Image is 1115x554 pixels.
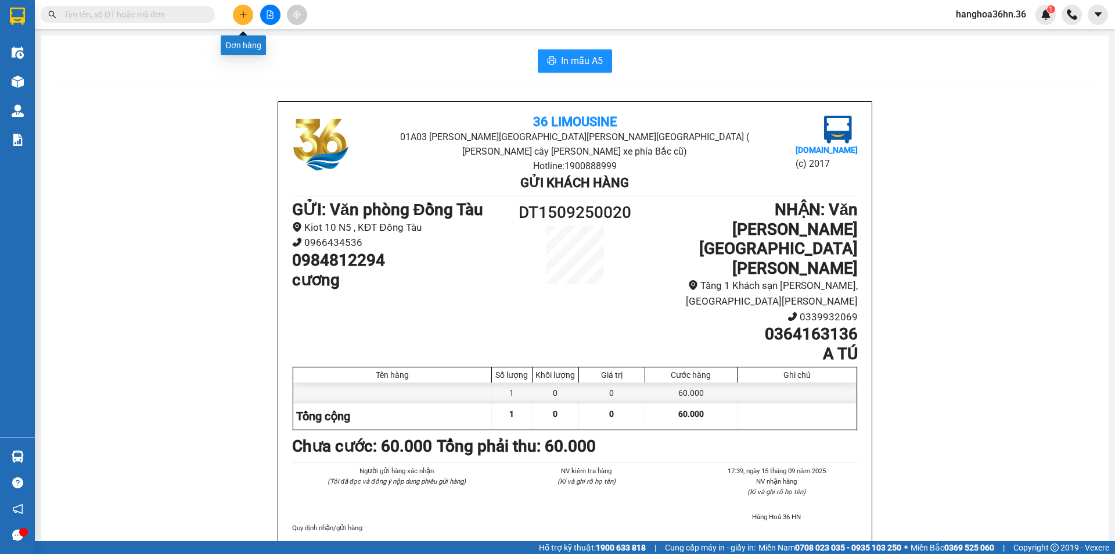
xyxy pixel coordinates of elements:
h1: cương [292,270,504,290]
img: warehouse-icon [12,47,24,59]
span: Tổng cộng [296,409,350,423]
span: phone [787,312,797,321]
span: Miền Nam [758,541,901,554]
img: logo.jpg [824,116,852,144]
img: logo-vxr [10,8,25,25]
span: In mẫu A5 [561,53,603,68]
li: Người gửi hàng xác nhận [315,466,477,476]
li: 0966434536 [292,235,504,251]
span: Cung cấp máy in - giấy in: [665,541,756,554]
i: (Kí và ghi rõ họ tên) [557,477,616,485]
h1: A TÚ [646,344,858,364]
span: message [12,530,23,541]
img: warehouse-icon [12,76,24,88]
div: Cước hàng [648,370,734,380]
span: Miền Bắc [911,541,994,554]
sup: 1 [1047,5,1055,13]
strong: 0708 023 035 - 0935 103 250 [795,543,901,552]
h1: DT1509250020 [504,200,646,226]
h1: 0984812294 [292,251,504,270]
b: [DOMAIN_NAME] [796,145,858,155]
div: 1 [492,383,533,403]
span: hanghoa36hn.36 [947,7,1035,22]
span: aim [293,10,301,19]
img: warehouse-icon [12,105,24,117]
b: Gửi khách hàng [520,176,629,190]
li: 0339932069 [646,309,858,325]
span: copyright [1051,544,1059,552]
li: Tầng 1 Khách sạn [PERSON_NAME], [GEOGRAPHIC_DATA][PERSON_NAME] [646,278,858,309]
span: 1 [1049,5,1053,13]
span: 60.000 [678,409,704,419]
i: (Kí và ghi rõ họ tên) [747,488,805,496]
img: logo.jpg [292,116,350,174]
img: icon-new-feature [1041,9,1051,20]
div: Số lượng [495,370,529,380]
div: Ghi chú [740,370,854,380]
span: search [48,10,56,19]
b: GỬI : Văn phòng Đồng Tàu [292,200,483,219]
button: plus [233,5,253,25]
span: question-circle [12,477,23,488]
span: 1 [509,409,514,419]
div: Giá trị [582,370,642,380]
li: 01A03 [PERSON_NAME][GEOGRAPHIC_DATA][PERSON_NAME][GEOGRAPHIC_DATA] ( [PERSON_NAME] cây [PERSON_NA... [386,130,763,159]
strong: 1900 633 818 [596,543,646,552]
b: Chưa cước : 60.000 [292,437,432,456]
strong: 0369 525 060 [944,543,994,552]
button: printerIn mẫu A5 [538,49,612,73]
input: Tìm tên, số ĐT hoặc mã đơn [64,8,201,21]
img: solution-icon [12,134,24,146]
span: plus [239,10,247,19]
div: 0 [579,383,645,403]
b: NHẬN : Văn [PERSON_NAME][GEOGRAPHIC_DATA][PERSON_NAME] [699,200,858,278]
div: Khối lượng [535,370,576,380]
li: Kiot 10 N5 , KĐT Đồng Tàu [292,220,504,235]
li: Hotline: 1900888999 [386,159,763,173]
span: | [1003,541,1005,554]
span: 0 [553,409,557,419]
button: aim [287,5,307,25]
li: NV nhận hàng [696,476,858,487]
b: Tổng phải thu: 60.000 [437,437,596,456]
span: caret-down [1093,9,1103,20]
li: Hàng Hoá 36 HN [696,512,858,522]
span: environment [688,280,698,290]
span: printer [547,56,556,67]
span: environment [292,222,302,232]
li: (c) 2017 [796,156,858,171]
div: Quy định nhận/gửi hàng : [292,523,858,533]
div: Tên hàng [296,370,488,380]
i: (Tôi đã đọc và đồng ý nộp dung phiếu gửi hàng) [328,477,466,485]
span: notification [12,503,23,514]
b: 36 Limousine [533,115,617,129]
button: file-add [260,5,280,25]
li: 17:39, ngày 15 tháng 09 năm 2025 [696,466,858,476]
span: phone [292,237,302,247]
h1: 0364163136 [646,324,858,344]
div: 60.000 [645,383,738,403]
button: caret-down [1088,5,1108,25]
li: NV kiểm tra hàng [505,466,667,476]
span: file-add [266,10,274,19]
span: | [654,541,656,554]
span: Hỗ trợ kỹ thuật: [539,541,646,554]
span: 0 [609,409,614,419]
span: ⚪️ [904,545,908,550]
div: 0 [533,383,579,403]
img: warehouse-icon [12,451,24,463]
img: phone-icon [1067,9,1077,20]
